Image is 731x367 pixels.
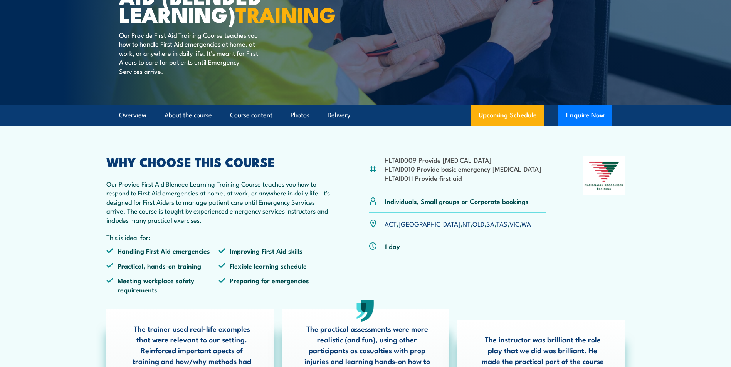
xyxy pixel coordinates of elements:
[398,219,460,228] a: [GEOGRAPHIC_DATA]
[486,219,494,228] a: SA
[106,156,331,167] h2: WHY CHOOSE THIS COURSE
[106,233,331,242] p: This is ideal for:
[385,197,529,205] p: Individuals, Small groups or Corporate bookings
[472,219,484,228] a: QLD
[218,276,331,294] li: Preparing for emergencies
[385,173,541,182] li: HLTAID011 Provide first aid
[558,105,612,126] button: Enquire Now
[230,105,272,125] a: Course content
[385,219,531,228] p: , , , , , , ,
[328,105,350,125] a: Delivery
[509,219,519,228] a: VIC
[385,219,397,228] a: ACT
[291,105,309,125] a: Photos
[462,219,471,228] a: NT
[385,242,400,250] p: 1 day
[385,155,541,164] li: HLTAID009 Provide [MEDICAL_DATA]
[471,105,544,126] a: Upcoming Schedule
[119,105,146,125] a: Overview
[496,219,507,228] a: TAS
[385,164,541,173] li: HLTAID010 Provide basic emergency [MEDICAL_DATA]
[106,261,219,270] li: Practical, hands-on training
[106,246,219,255] li: Handling First Aid emergencies
[165,105,212,125] a: About the course
[218,261,331,270] li: Flexible learning schedule
[583,156,625,195] img: Nationally Recognised Training logo.
[521,219,531,228] a: WA
[106,276,219,294] li: Meeting workplace safety requirements
[119,30,260,75] p: Our Provide First Aid Training Course teaches you how to handle First Aid emergencies at home, at...
[218,246,331,255] li: Improving First Aid skills
[106,179,331,224] p: Our Provide First Aid Blended Learning Training Course teaches you how to respond to First Aid em...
